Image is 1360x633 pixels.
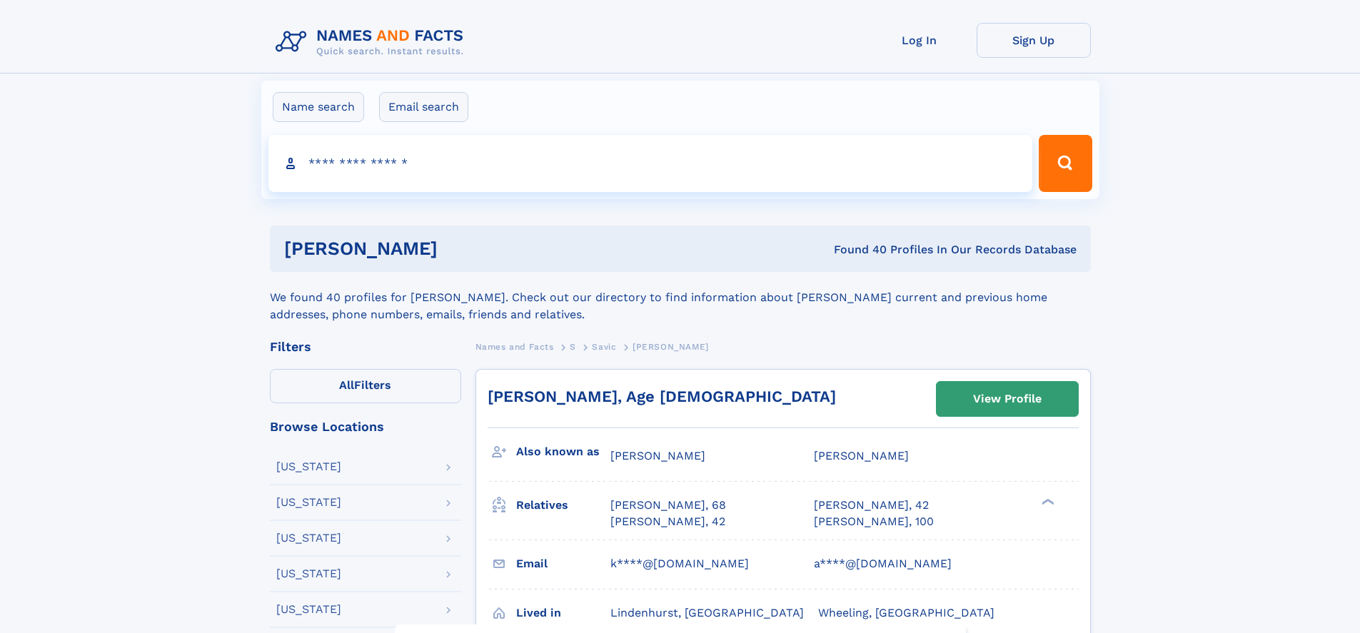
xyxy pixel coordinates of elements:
h3: Relatives [516,493,610,517]
span: [PERSON_NAME] [610,449,705,462]
a: [PERSON_NAME], Age [DEMOGRAPHIC_DATA] [488,388,836,405]
h3: Email [516,552,610,576]
a: [PERSON_NAME], 42 [610,514,725,530]
div: We found 40 profiles for [PERSON_NAME]. Check out our directory to find information about [PERSON... [270,272,1091,323]
h1: [PERSON_NAME] [284,240,636,258]
h3: Lived in [516,601,610,625]
span: Lindenhurst, [GEOGRAPHIC_DATA] [610,606,804,619]
a: [PERSON_NAME], 42 [814,497,929,513]
div: Filters [270,340,461,353]
span: Wheeling, [GEOGRAPHIC_DATA] [818,606,994,619]
a: Sign Up [977,23,1091,58]
label: Name search [273,92,364,122]
span: [PERSON_NAME] [814,449,909,462]
div: ❯ [1038,497,1055,507]
h3: Also known as [516,440,610,464]
a: [PERSON_NAME], 100 [814,514,934,530]
a: Savic [592,338,616,355]
span: Savic [592,342,616,352]
a: Log In [862,23,977,58]
input: search input [268,135,1033,192]
span: [PERSON_NAME] [633,342,709,352]
div: [US_STATE] [276,568,341,579]
a: View Profile [937,382,1078,416]
button: Search Button [1039,135,1092,192]
img: Logo Names and Facts [270,23,475,61]
span: S [570,342,576,352]
label: Email search [379,92,468,122]
div: View Profile [973,383,1042,415]
div: Browse Locations [270,420,461,433]
div: [US_STATE] [276,461,341,472]
a: Names and Facts [475,338,554,355]
a: [PERSON_NAME], 68 [610,497,726,513]
span: All [339,378,354,392]
div: [US_STATE] [276,497,341,508]
div: Found 40 Profiles In Our Records Database [635,242,1077,258]
label: Filters [270,369,461,403]
a: S [570,338,576,355]
div: [US_STATE] [276,604,341,615]
div: [US_STATE] [276,532,341,544]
